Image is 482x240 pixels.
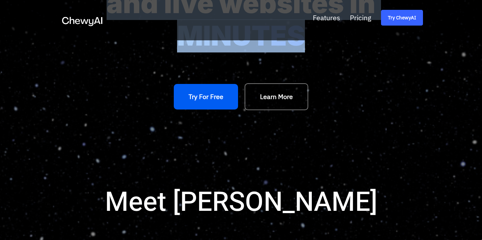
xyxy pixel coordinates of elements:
[388,13,416,22] span: Try ChewyAI
[313,13,340,22] a: Features
[350,13,371,22] a: Pricing
[105,183,377,222] p: Meet [PERSON_NAME]
[245,83,308,110] a: Learn More
[59,12,106,28] img: ChewyAI
[381,10,423,26] a: Try ChewyAI
[174,84,238,110] a: Try For Free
